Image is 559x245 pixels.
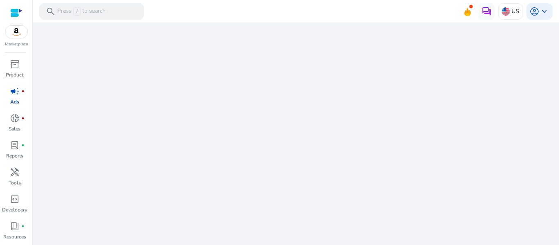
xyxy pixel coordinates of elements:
p: Tools [9,179,21,187]
p: Resources [3,233,26,241]
span: / [73,7,81,16]
span: inventory_2 [10,59,20,69]
p: Press to search [57,7,106,16]
img: us.svg [502,7,510,16]
p: Developers [2,206,27,214]
span: campaign [10,86,20,96]
p: Sales [9,125,20,133]
p: Ads [10,98,19,106]
p: Marketplace [5,41,28,47]
span: account_circle [530,7,539,16]
span: book_4 [10,221,20,231]
p: Product [6,71,23,79]
span: fiber_manual_record [21,90,25,93]
img: amazon.svg [5,26,27,38]
p: US [512,4,519,18]
span: fiber_manual_record [21,225,25,228]
span: search [46,7,56,16]
span: handyman [10,167,20,177]
span: lab_profile [10,140,20,150]
span: code_blocks [10,194,20,204]
span: keyboard_arrow_down [539,7,549,16]
span: fiber_manual_record [21,117,25,120]
span: donut_small [10,113,20,123]
p: Reports [6,152,23,160]
span: fiber_manual_record [21,144,25,147]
